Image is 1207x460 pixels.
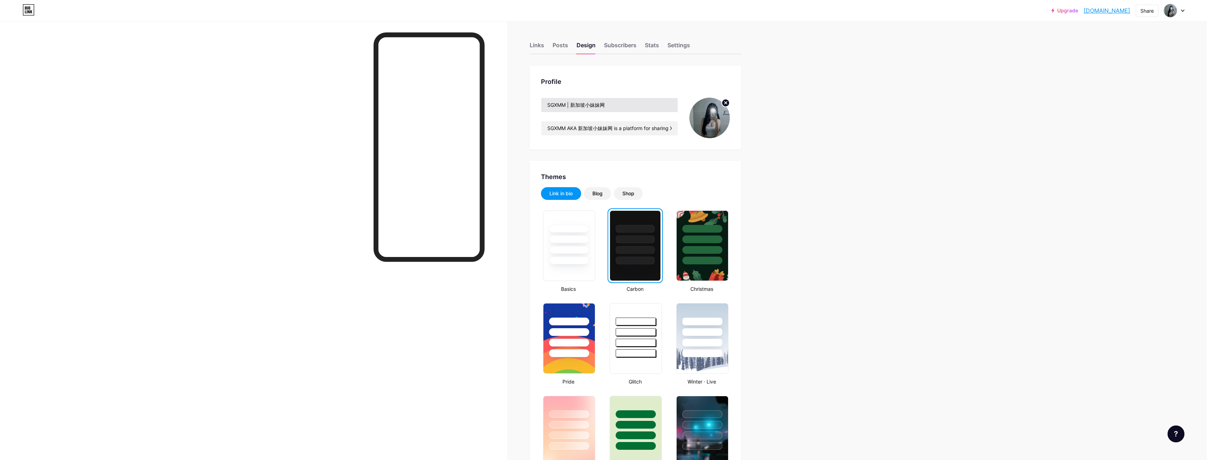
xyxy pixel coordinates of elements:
[689,98,730,138] img: fsd fwed
[577,41,596,54] div: Design
[541,285,596,293] div: Basics
[541,121,678,135] input: Bio
[674,378,729,385] div: Winter · Live
[645,41,659,54] div: Stats
[622,190,634,197] div: Shop
[541,98,678,112] input: Name
[530,41,544,54] div: Links
[608,285,663,293] div: Carbon
[592,190,603,197] div: Blog
[1051,8,1078,13] a: Upgrade
[608,378,663,385] div: Glitch
[541,172,730,182] div: Themes
[674,285,729,293] div: Christmas
[667,41,690,54] div: Settings
[1084,6,1130,15] a: [DOMAIN_NAME]
[549,190,573,197] div: Link in bio
[541,378,596,385] div: Pride
[553,41,568,54] div: Posts
[1164,4,1177,17] img: fsd fwed
[604,41,636,54] div: Subscribers
[1140,7,1154,14] div: Share
[541,77,730,86] div: Profile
